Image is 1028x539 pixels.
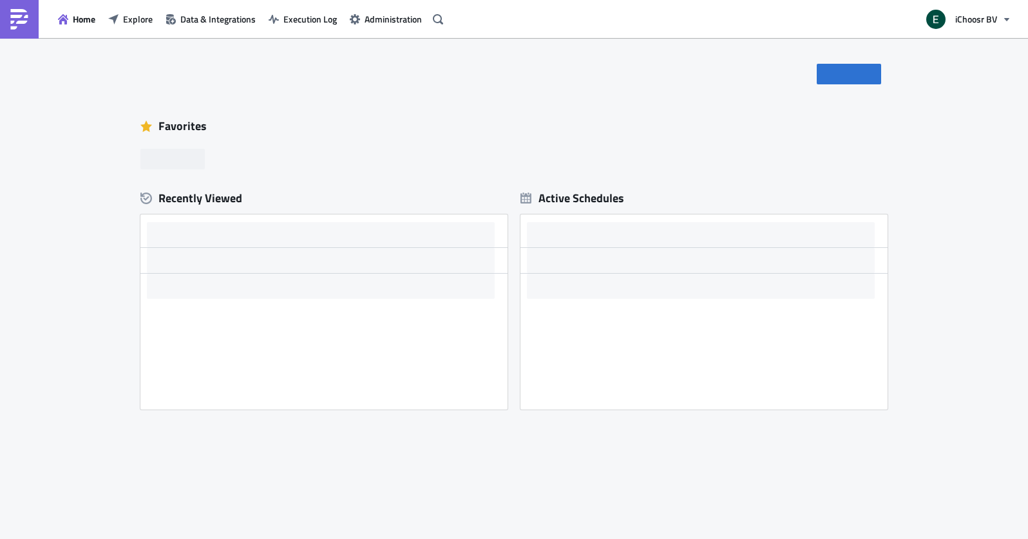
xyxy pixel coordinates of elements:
[955,12,997,26] span: iChoosr BV
[123,12,153,26] span: Explore
[52,9,102,29] button: Home
[520,191,624,205] div: Active Schedules
[262,9,343,29] button: Execution Log
[140,189,508,208] div: Recently Viewed
[102,9,159,29] button: Explore
[365,12,422,26] span: Administration
[343,9,428,29] button: Administration
[9,9,30,30] img: PushMetrics
[919,5,1018,33] button: iChoosr BV
[283,12,337,26] span: Execution Log
[180,12,256,26] span: Data & Integrations
[159,9,262,29] button: Data & Integrations
[73,12,95,26] span: Home
[140,117,888,136] div: Favorites
[925,8,947,30] img: Avatar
